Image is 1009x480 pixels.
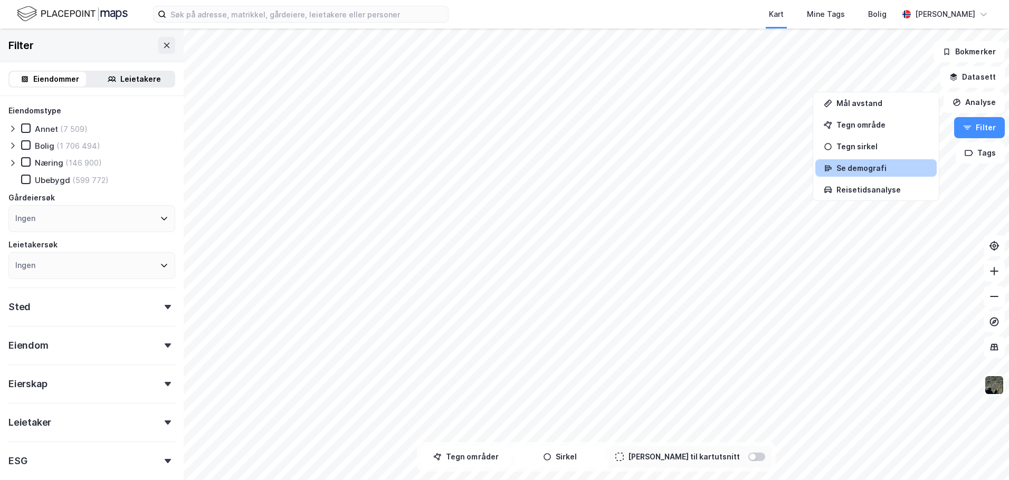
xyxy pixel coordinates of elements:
[915,8,975,21] div: [PERSON_NAME]
[836,185,928,194] div: Reisetidsanalyse
[8,339,49,352] div: Eiendom
[72,175,109,185] div: (599 772)
[120,73,161,85] div: Leietakere
[984,375,1004,395] img: 9k=
[956,429,1009,480] iframe: Chat Widget
[515,446,605,467] button: Sirkel
[8,455,27,467] div: ESG
[60,124,88,134] div: (7 509)
[17,5,128,23] img: logo.f888ab2527a4732fd821a326f86c7f29.svg
[628,450,740,463] div: [PERSON_NAME] til kartutsnitt
[8,238,58,251] div: Leietakersøk
[956,142,1005,164] button: Tags
[8,37,34,54] div: Filter
[868,8,887,21] div: Bolig
[944,92,1005,113] button: Analyse
[940,66,1005,88] button: Datasett
[35,175,70,185] div: Ubebygd
[15,259,35,272] div: Ingen
[8,416,51,429] div: Leietaker
[836,120,928,129] div: Tegn område
[769,8,784,21] div: Kart
[8,191,55,204] div: Gårdeiersøk
[65,158,102,168] div: (146 900)
[954,117,1005,138] button: Filter
[8,378,47,390] div: Eierskap
[836,164,928,172] div: Se demografi
[35,141,54,151] div: Bolig
[836,99,928,108] div: Mål avstand
[56,141,100,151] div: (1 706 494)
[807,8,845,21] div: Mine Tags
[35,124,58,134] div: Annet
[836,142,928,151] div: Tegn sirkel
[35,158,63,168] div: Næring
[934,41,1005,62] button: Bokmerker
[8,104,61,117] div: Eiendomstype
[15,212,35,225] div: Ingen
[166,6,448,22] input: Søk på adresse, matrikkel, gårdeiere, leietakere eller personer
[421,446,511,467] button: Tegn områder
[33,73,79,85] div: Eiendommer
[8,301,31,313] div: Sted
